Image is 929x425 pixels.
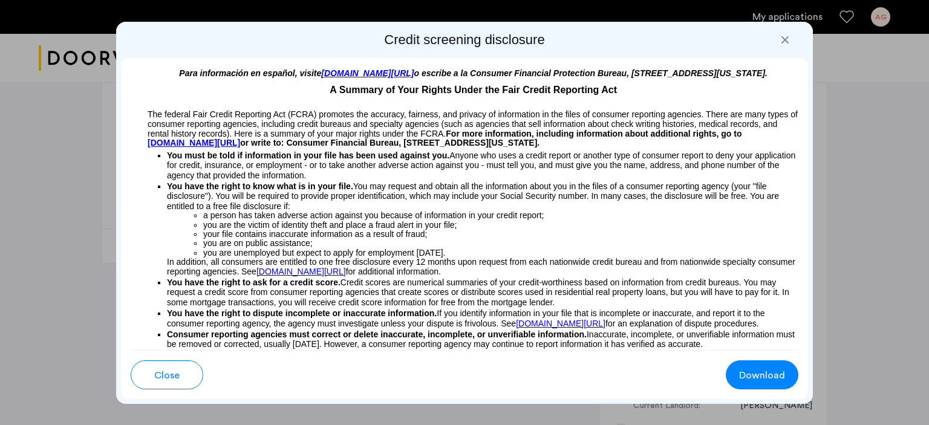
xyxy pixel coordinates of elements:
[346,267,441,276] span: for additional information.
[131,78,798,97] p: A Summary of Your Rights Under the Fair Credit Reporting Act
[203,211,798,220] li: a person has taken adverse action against you because of information in your credit report;
[167,181,798,211] p: You may request and obtain all the information about you in the files of a consumer reporting age...
[240,138,539,148] span: or write to: Consumer Financial Bureau, [STREET_ADDRESS][US_STATE].
[179,68,321,78] span: Para información en español, visite
[167,277,341,287] span: You have the right to ask for a credit score.
[446,129,742,138] span: For more information, including information about additional rights, go to
[167,257,795,276] span: In addition, all consumers are entitled to one free disclosure every 12 months upon request from ...
[739,368,785,383] span: Download
[256,267,346,276] a: [DOMAIN_NAME][URL]
[167,148,798,180] p: Anyone who uses a credit report or another type of consumer report to deny your application for c...
[148,109,798,138] span: The federal Fair Credit Reporting Act (FCRA) promotes the accuracy, fairness, and privacy of info...
[321,68,414,78] a: [DOMAIN_NAME][URL]
[167,308,437,318] span: You have the right to dispute incomplete or inaccurate information.
[203,239,798,248] li: you are on public assistance;
[167,329,587,339] span: Consumer reporting agencies must correct or delete inaccurate, incomplete, or unverifiable inform...
[516,319,605,328] a: [DOMAIN_NAME][URL]
[203,230,798,239] li: your file contains inaccurate information as a result of fraud;
[203,221,798,230] li: you are the victim of identity theft and place a fraud alert in your file;
[167,151,449,160] span: You must be told if information in your file has been used against you.
[131,360,203,389] button: button
[154,368,180,383] span: Close
[167,329,798,349] p: Inaccurate, incomplete, or unverifiable information must be removed or corrected, usually [DATE]....
[203,248,798,258] li: you are unemployed but expect to apply for employment [DATE].
[148,138,240,148] a: [DOMAIN_NAME][URL]
[726,360,798,389] button: button
[167,277,798,307] p: Credit scores are numerical summaries of your credit-worthiness based on information from credit ...
[414,68,768,78] span: o escribe a la Consumer Financial Protection Bureau, [STREET_ADDRESS][US_STATE].
[167,308,765,328] span: If you identify information in your file that is incomplete or inaccurate, and report it to the c...
[121,31,808,48] h2: Credit screening disclosure
[167,181,353,191] span: You have the right to know what is in your file.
